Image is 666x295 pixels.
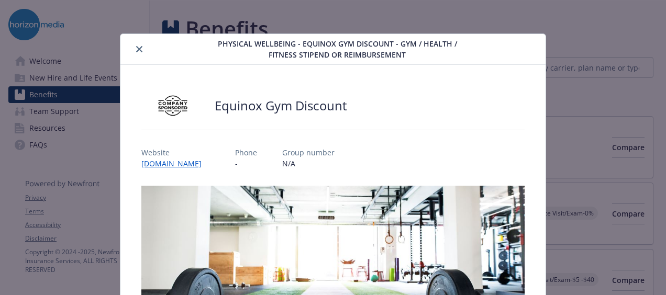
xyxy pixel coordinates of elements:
[282,147,335,158] p: Group number
[235,158,257,169] p: -
[141,90,204,121] img: Company Sponsored
[282,158,335,169] p: N/A
[235,147,257,158] p: Phone
[133,43,146,55] button: close
[141,158,210,168] a: [DOMAIN_NAME]
[215,97,347,115] h2: Equinox Gym Discount
[141,147,210,158] p: Website
[212,38,462,60] span: Physical Wellbeing - Equinox Gym Discount - Gym / Health / Fitness Stipend or reimbursement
